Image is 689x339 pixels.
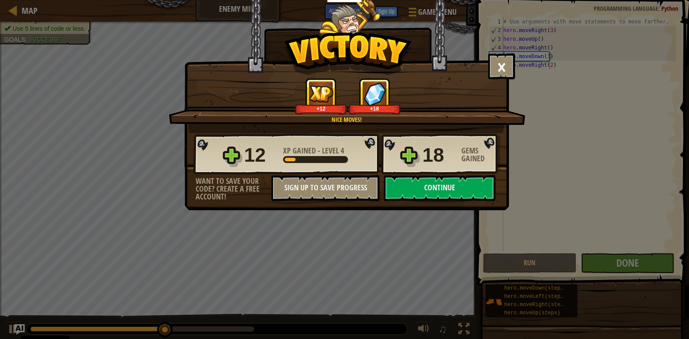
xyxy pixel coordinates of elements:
[283,145,318,156] span: XP Gained
[244,141,278,169] div: 12
[210,115,483,124] div: Nice moves!
[284,32,412,75] img: Victory
[350,105,399,112] div: +18
[341,145,344,156] span: 4
[461,147,500,163] div: Gems Gained
[364,82,386,106] img: Gems Gained
[320,145,341,156] span: Level
[271,175,380,201] button: Sign Up to Save Progress
[422,141,456,169] div: 18
[296,105,345,112] div: +12
[196,177,271,201] div: Want to save your code? Create a free account!
[283,147,344,155] div: -
[309,85,333,102] img: XP Gained
[488,53,515,79] button: ×
[384,175,496,201] button: Continue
